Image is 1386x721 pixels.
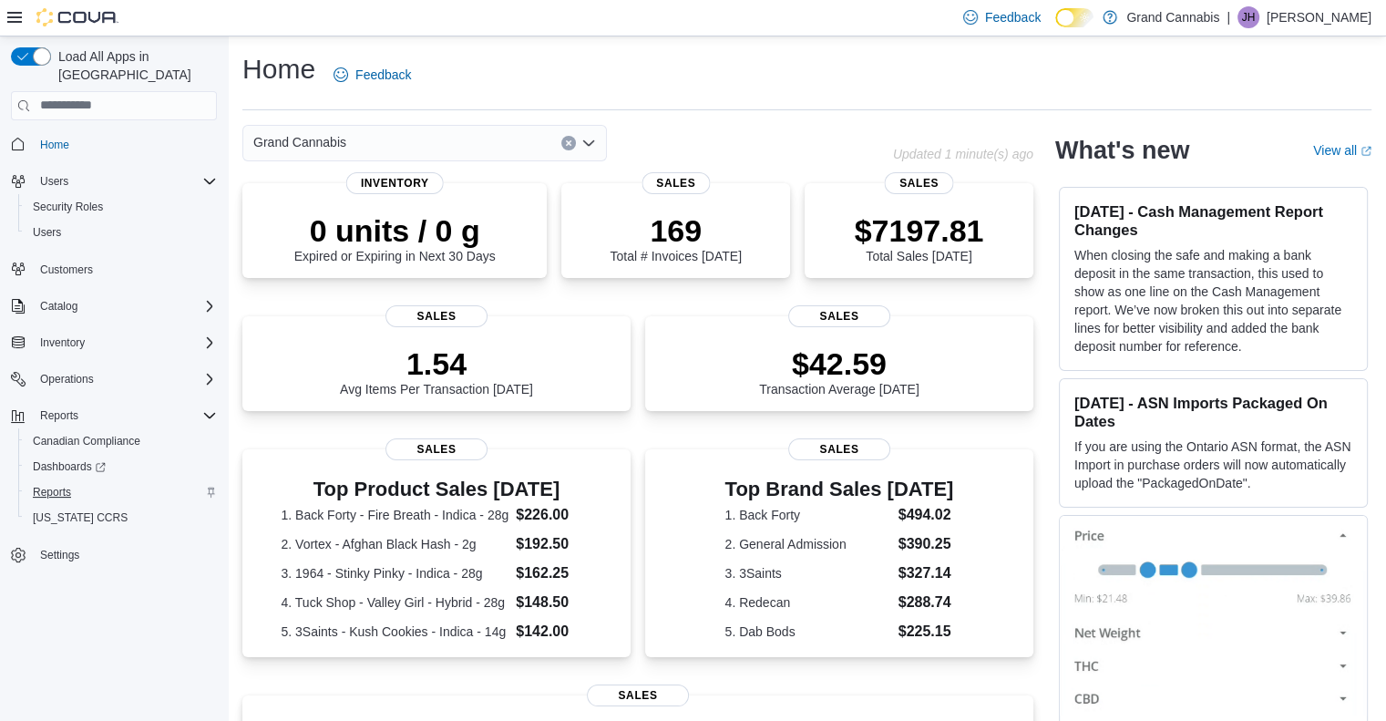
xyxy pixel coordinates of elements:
a: Dashboards [18,454,224,479]
button: Users [4,169,224,194]
span: Security Roles [26,196,217,218]
span: Users [40,174,68,189]
dd: $494.02 [898,504,954,526]
p: 169 [610,212,741,249]
div: Total # Invoices [DATE] [610,212,741,263]
span: Feedback [355,66,411,84]
dd: $192.50 [516,533,591,555]
div: Transaction Average [DATE] [759,345,919,397]
button: Reports [4,403,224,428]
span: Reports [33,485,71,500]
div: Avg Items Per Transaction [DATE] [340,345,533,397]
p: [PERSON_NAME] [1267,6,1371,28]
a: Home [33,134,77,156]
a: Security Roles [26,196,110,218]
span: Canadian Compliance [33,434,140,448]
dt: 3. 1964 - Stinky Pinky - Indica - 28g [281,564,508,582]
dd: $327.14 [898,562,954,584]
button: Inventory [4,330,224,355]
p: $7197.81 [855,212,984,249]
dt: 4. Tuck Shop - Valley Girl - Hybrid - 28g [281,593,508,612]
span: Sales [587,685,689,706]
span: Sales [788,438,890,460]
button: Operations [33,368,101,390]
span: Operations [40,372,94,386]
h1: Home [242,51,315,88]
span: Feedback [985,8,1041,26]
button: Catalog [33,295,85,317]
button: Inventory [33,332,92,354]
dt: 5. Dab Bods [725,623,891,641]
span: Grand Cannabis [253,131,346,153]
a: Reports [26,481,78,503]
span: Sales [385,438,488,460]
dt: 4. Redecan [725,593,891,612]
dd: $148.50 [516,592,591,613]
span: Sales [788,305,890,327]
span: Reports [26,481,217,503]
span: Sales [385,305,488,327]
p: | [1227,6,1230,28]
button: Users [18,220,224,245]
button: Users [33,170,76,192]
div: Total Sales [DATE] [855,212,984,263]
span: [US_STATE] CCRS [33,510,128,525]
a: Users [26,221,68,243]
a: Settings [33,544,87,566]
svg: External link [1360,146,1371,157]
button: Reports [33,405,86,427]
dt: 5. 3Saints - Kush Cookies - Indica - 14g [281,623,508,641]
span: Operations [33,368,217,390]
p: 0 units / 0 g [294,212,496,249]
input: Dark Mode [1055,8,1093,27]
span: Dark Mode [1055,27,1056,28]
span: Customers [33,258,217,281]
p: If you are using the Ontario ASN format, the ASN Import in purchase orders will now automatically... [1074,438,1352,492]
button: Settings [4,541,224,568]
button: Canadian Compliance [18,428,224,454]
span: Settings [40,548,79,562]
span: Security Roles [33,200,103,214]
span: Load All Apps in [GEOGRAPHIC_DATA] [51,47,217,84]
span: Users [26,221,217,243]
button: Home [4,131,224,158]
span: Customers [40,263,93,277]
button: Open list of options [581,136,596,150]
dd: $390.25 [898,533,954,555]
a: [US_STATE] CCRS [26,507,135,529]
span: Settings [33,543,217,566]
div: Jack Huitema [1237,6,1259,28]
p: 1.54 [340,345,533,382]
span: Dashboards [26,456,217,478]
button: [US_STATE] CCRS [18,505,224,530]
dd: $162.25 [516,562,591,584]
button: Reports [18,479,224,505]
p: $42.59 [759,345,919,382]
span: Home [40,138,69,152]
p: Grand Cannabis [1126,6,1219,28]
span: Users [33,170,217,192]
button: Customers [4,256,224,283]
a: Dashboards [26,456,113,478]
dd: $288.74 [898,592,954,613]
a: Canadian Compliance [26,430,148,452]
a: View allExternal link [1313,143,1371,158]
span: Inventory [346,172,444,194]
button: Clear input [561,136,576,150]
dt: 1. Back Forty [725,506,891,524]
span: Reports [33,405,217,427]
dd: $225.15 [898,621,954,643]
img: Cova [36,8,118,26]
span: Home [33,133,217,156]
div: Expired or Expiring in Next 30 Days [294,212,496,263]
dd: $142.00 [516,621,591,643]
dt: 2. General Admission [725,535,891,553]
h3: Top Brand Sales [DATE] [725,479,954,500]
span: Sales [642,172,710,194]
dt: 1. Back Forty - Fire Breath - Indica - 28g [281,506,508,524]
dd: $226.00 [516,504,591,526]
button: Operations [4,366,224,392]
h2: What's new [1055,136,1189,165]
p: Updated 1 minute(s) ago [893,147,1033,161]
h3: Top Product Sales [DATE] [281,479,591,500]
